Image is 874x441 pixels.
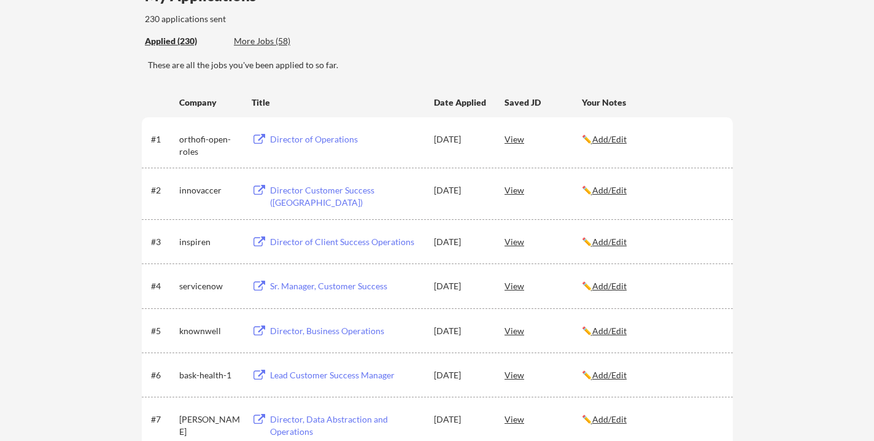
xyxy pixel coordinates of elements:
[434,236,488,248] div: [DATE]
[505,275,582,297] div: View
[505,179,582,201] div: View
[234,35,324,48] div: These are job applications we think you'd be a good fit for, but couldn't apply you to automatica...
[179,184,241,197] div: innovaccer
[434,280,488,292] div: [DATE]
[592,236,627,247] u: Add/Edit
[434,133,488,146] div: [DATE]
[145,13,382,25] div: 230 applications sent
[145,35,225,47] div: Applied (230)
[434,96,488,109] div: Date Applied
[582,96,722,109] div: Your Notes
[434,369,488,381] div: [DATE]
[582,413,722,426] div: ✏️
[252,96,422,109] div: Title
[592,414,627,424] u: Add/Edit
[592,370,627,380] u: Add/Edit
[592,326,627,336] u: Add/Edit
[505,408,582,430] div: View
[505,319,582,341] div: View
[434,325,488,337] div: [DATE]
[179,413,241,437] div: [PERSON_NAME]
[145,35,225,48] div: These are all the jobs you've been applied to so far.
[592,185,627,195] u: Add/Edit
[270,236,422,248] div: Director of Client Success Operations
[582,369,722,381] div: ✏️
[151,133,175,146] div: #1
[151,325,175,337] div: #5
[151,184,175,197] div: #2
[505,364,582,386] div: View
[179,325,241,337] div: knownwell
[151,280,175,292] div: #4
[505,91,582,113] div: Saved JD
[270,280,422,292] div: Sr. Manager, Customer Success
[234,35,324,47] div: More Jobs (58)
[592,281,627,291] u: Add/Edit
[505,128,582,150] div: View
[148,59,733,71] div: These are all the jobs you've been applied to so far.
[179,280,241,292] div: servicenow
[270,413,422,437] div: Director, Data Abstraction and Operations
[270,133,422,146] div: Director of Operations
[582,236,722,248] div: ✏️
[582,325,722,337] div: ✏️
[179,369,241,381] div: bask-health-1
[592,134,627,144] u: Add/Edit
[270,325,422,337] div: Director, Business Operations
[434,184,488,197] div: [DATE]
[582,280,722,292] div: ✏️
[151,369,175,381] div: #6
[179,96,241,109] div: Company
[505,230,582,252] div: View
[582,133,722,146] div: ✏️
[179,236,241,248] div: inspiren
[434,413,488,426] div: [DATE]
[151,413,175,426] div: #7
[582,184,722,197] div: ✏️
[270,184,422,208] div: Director Customer Success ([GEOGRAPHIC_DATA])
[179,133,241,157] div: orthofi-open-roles
[151,236,175,248] div: #3
[270,369,422,381] div: Lead Customer Success Manager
